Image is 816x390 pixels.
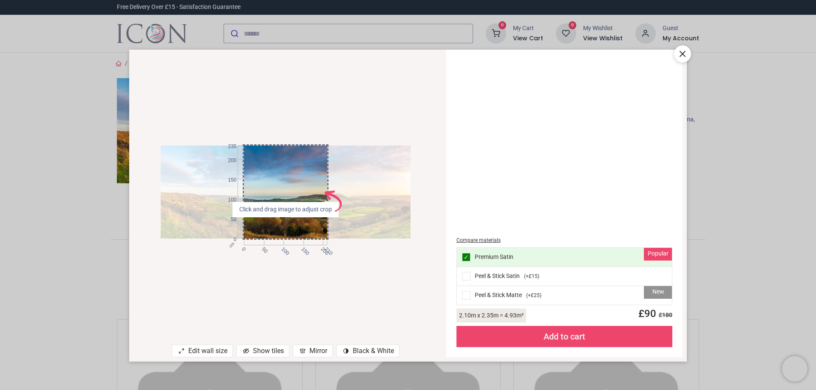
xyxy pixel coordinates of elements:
span: 0 [241,246,246,251]
span: 100 [220,196,236,204]
span: ( +£15 ) [524,273,539,280]
span: £ 180 [656,311,672,318]
span: 210 [323,246,329,251]
span: cm [228,241,235,248]
span: 100 [280,246,285,251]
span: ( +£25 ) [526,292,541,299]
div: Show tiles [236,345,289,357]
span: 50 [220,216,236,223]
span: 50 [260,246,266,251]
div: 2.10 m x 2.35 m = 4.93 m² [456,309,526,323]
span: 150 [220,177,236,184]
div: Popular [644,248,672,261]
div: Compare materials [456,237,672,244]
div: Add to cart [456,326,672,347]
div: Peel & Stick Matte [457,286,672,305]
span: £ 90 [633,308,672,320]
span: 200 [319,246,325,251]
span: 235 [220,143,236,150]
div: Premium Satin [457,248,672,267]
div: Mirror [293,345,333,357]
span: 0 [220,236,236,243]
div: New [644,286,672,299]
span: 150 [300,246,305,251]
iframe: Brevo live chat [782,356,807,382]
span: ✓ [464,254,469,260]
div: Black & White [336,345,399,357]
span: Click and drag image to adjust crop [236,205,335,214]
div: Peel & Stick Satin [457,267,672,286]
div: Edit wall size [172,345,233,357]
span: 200 [220,157,236,164]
